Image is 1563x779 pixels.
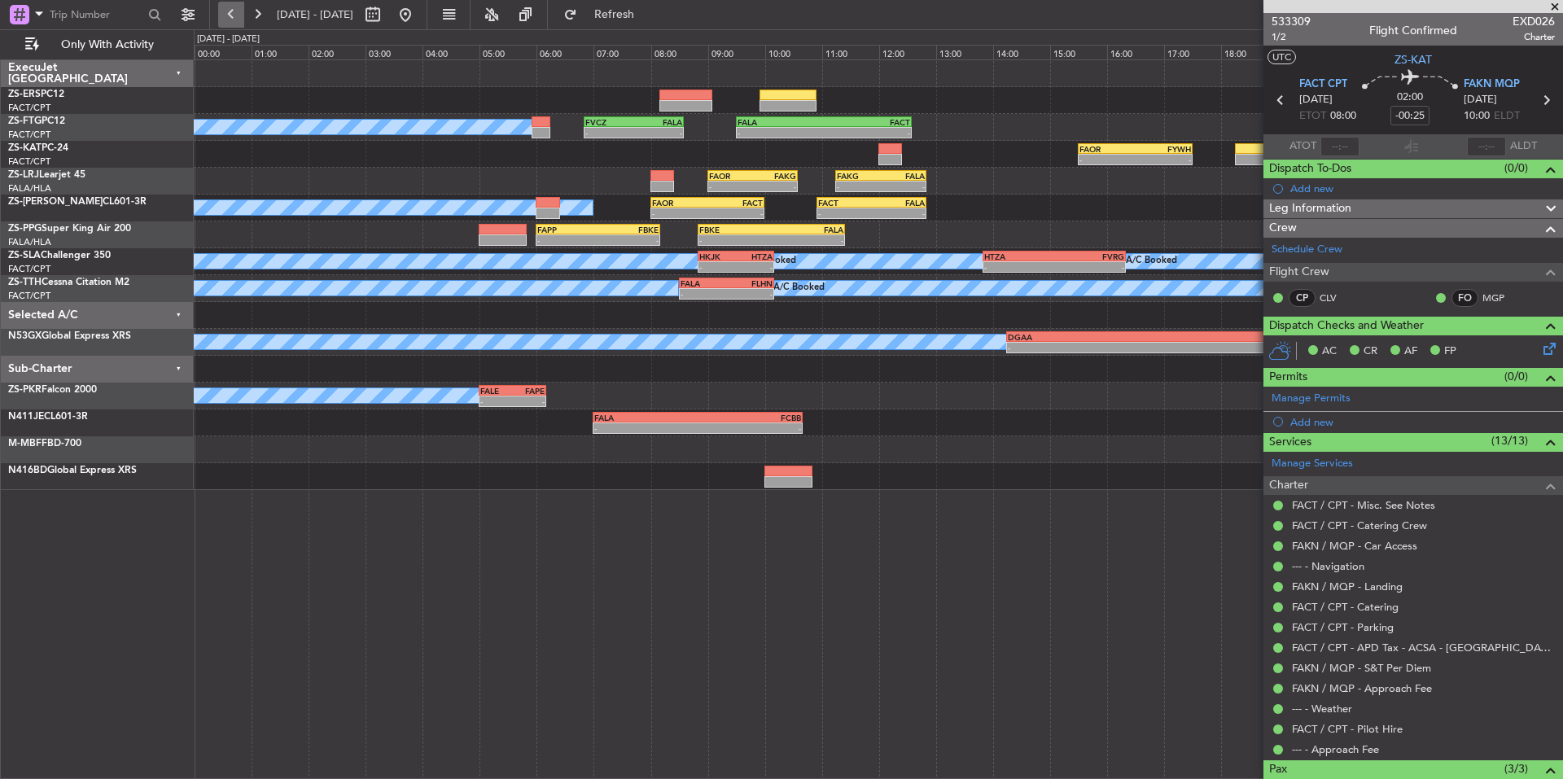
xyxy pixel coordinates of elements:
[8,466,137,475] a: N416BDGlobal Express XRS
[593,45,650,59] div: 07:00
[1320,137,1359,156] input: --:--
[8,116,65,126] a: ZS-FTGPC12
[8,331,42,341] span: N53GX
[1482,291,1519,305] a: MGP
[707,208,763,218] div: -
[708,45,765,59] div: 09:00
[1269,317,1424,335] span: Dispatch Checks and Weather
[585,117,634,127] div: FVCZ
[1107,45,1164,59] div: 16:00
[8,102,50,114] a: FACT/CPT
[1290,415,1555,429] div: Add new
[8,385,97,395] a: ZS-PKRFalcon 2000
[1299,77,1347,93] span: FACT CPT
[8,224,131,234] a: ZS-PPGSuper King Air 200
[699,252,736,261] div: HKJK
[1404,344,1417,360] span: AF
[1272,456,1353,472] a: Manage Services
[772,235,844,245] div: -
[936,45,993,59] div: 13:00
[50,2,143,27] input: Trip Number
[536,45,593,59] div: 06:00
[752,171,796,181] div: FAKG
[1272,13,1311,30] span: 533309
[422,45,479,59] div: 04:00
[8,466,47,475] span: N416BD
[837,171,881,181] div: FAKG
[1322,344,1337,360] span: AC
[8,236,51,248] a: FALA/HLA
[709,182,753,191] div: -
[1444,344,1456,360] span: FP
[8,412,88,422] a: N411JECL601-3R
[8,197,103,207] span: ZS-[PERSON_NAME]
[681,289,727,299] div: -
[1292,580,1403,593] a: FAKN / MQP - Landing
[822,45,879,59] div: 11:00
[1292,742,1379,756] a: --- - Approach Fee
[8,90,41,99] span: ZS-ERS
[512,386,544,396] div: FAPE
[633,117,682,127] div: FALA
[726,278,773,288] div: FLHN
[1079,144,1135,154] div: FAOR
[984,262,1054,272] div: -
[837,182,881,191] div: -
[580,9,649,20] span: Refresh
[1272,391,1351,407] a: Manage Permits
[1292,681,1432,695] a: FAKN / MQP - Approach Fee
[594,413,698,422] div: FALA
[984,252,1054,261] div: HTZA
[1397,90,1423,106] span: 02:00
[585,128,634,138] div: -
[736,252,773,261] div: HTZA
[8,224,42,234] span: ZS-PPG
[818,208,871,218] div: -
[1267,50,1296,64] button: UTC
[698,413,801,422] div: FCBB
[8,439,81,449] a: M-MBFFBD-700
[366,45,422,59] div: 03:00
[871,198,924,208] div: FALA
[1292,498,1435,512] a: FACT / CPT - Misc. See Notes
[1269,263,1329,282] span: Flight Crew
[738,128,824,138] div: -
[1054,252,1124,261] div: FVRG
[8,251,111,260] a: ZS-SLAChallenger 350
[8,170,39,180] span: ZS-LRJ
[699,225,772,234] div: FBKE
[1269,219,1297,238] span: Crew
[736,262,773,272] div: -
[699,262,736,272] div: -
[879,45,936,59] div: 12:00
[480,386,512,396] div: FALE
[1320,291,1356,305] a: CLV
[707,198,763,208] div: FACT
[1164,45,1221,59] div: 17:00
[8,263,50,275] a: FACT/CPT
[1292,620,1394,634] a: FACT / CPT - Parking
[818,198,871,208] div: FACT
[195,45,252,59] div: 00:00
[1292,559,1364,573] a: --- - Navigation
[480,396,512,406] div: -
[8,251,41,260] span: ZS-SLA
[1008,332,1166,342] div: DGAA
[8,290,50,302] a: FACT/CPT
[1292,600,1399,614] a: FACT / CPT - Catering
[1221,45,1278,59] div: 18:00
[1292,722,1403,736] a: FACT / CPT - Pilot Hire
[8,155,50,168] a: FACT/CPT
[252,45,309,59] div: 01:00
[1269,368,1307,387] span: Permits
[512,396,544,406] div: -
[1494,108,1520,125] span: ELDT
[765,45,822,59] div: 10:00
[1135,155,1190,164] div: -
[1269,199,1351,218] span: Leg Information
[1269,476,1308,495] span: Charter
[1364,344,1377,360] span: CR
[1050,45,1107,59] div: 15:00
[537,235,598,245] div: -
[1504,760,1528,777] span: (3/3)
